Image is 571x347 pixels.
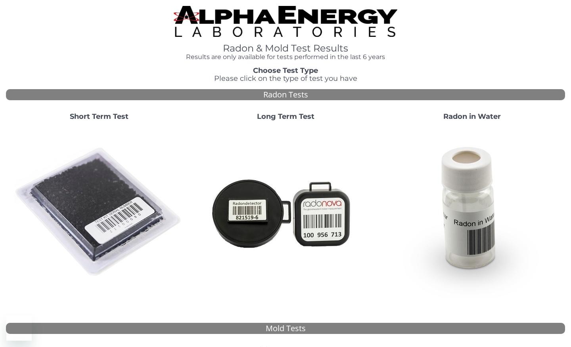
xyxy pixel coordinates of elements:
span: Please click on the type of test you have [214,74,357,83]
h1: Radon & Mold Test Results [174,43,397,53]
div: Radon Tests [6,89,565,101]
strong: Choose Test Type [253,66,318,75]
img: ShortTerm.jpg [14,127,184,297]
h4: Results are only available for tests performed in the last 6 years [174,53,397,61]
img: Radtrak2vsRadtrak3.jpg [200,127,371,297]
div: Mold Tests [6,323,565,334]
iframe: Button to launch messaging window [6,315,32,341]
img: RadoninWater.jpg [387,127,557,297]
strong: Radon in Water [443,112,501,121]
img: TightCrop.jpg [174,6,397,37]
strong: Long Term Test [257,112,314,121]
strong: Short Term Test [70,112,128,121]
